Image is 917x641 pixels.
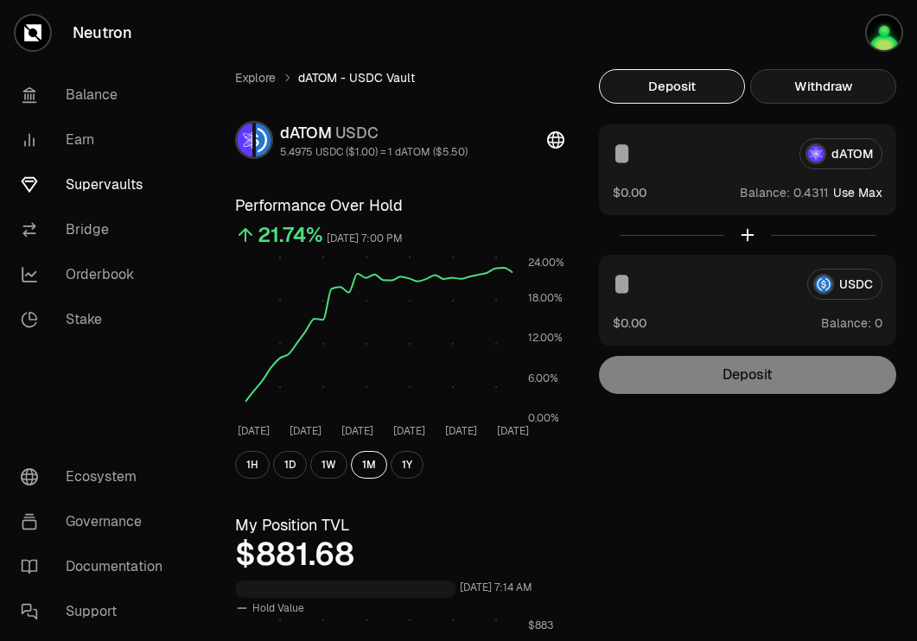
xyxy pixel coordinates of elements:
[821,314,871,332] span: Balance:
[528,411,559,425] tspan: 0.00%
[740,184,790,201] span: Balance:
[341,424,373,438] tspan: [DATE]
[445,424,477,438] tspan: [DATE]
[528,619,553,632] tspan: $883
[7,499,187,544] a: Governance
[7,252,187,297] a: Orderbook
[335,123,379,143] span: USDC
[351,451,387,479] button: 1M
[7,544,187,589] a: Documentation
[528,331,563,345] tspan: 12.00%
[280,145,468,159] div: 5.4975 USDC ($1.00) = 1 dATOM ($5.50)
[280,121,468,145] div: dATOM
[833,184,882,201] button: Use Max
[7,454,187,499] a: Ecosystem
[258,221,323,249] div: 21.74%
[235,69,564,86] nav: breadcrumb
[599,69,745,104] button: Deposit
[252,601,304,615] span: Hold Value
[237,123,252,157] img: dATOM Logo
[7,589,187,634] a: Support
[235,451,270,479] button: 1H
[235,69,276,86] a: Explore
[528,291,563,305] tspan: 18.00%
[393,424,425,438] tspan: [DATE]
[7,297,187,342] a: Stake
[497,424,529,438] tspan: [DATE]
[7,117,187,162] a: Earn
[867,16,901,50] img: Atom Staking
[298,69,415,86] span: dATOM - USDC Vault
[613,314,646,332] button: $0.00
[528,256,564,270] tspan: 24.00%
[613,183,646,201] button: $0.00
[256,123,271,157] img: USDC Logo
[7,73,187,117] a: Balance
[290,424,322,438] tspan: [DATE]
[7,207,187,252] a: Bridge
[235,513,564,537] h3: My Position TVL
[235,194,564,218] h3: Performance Over Hold
[310,451,347,479] button: 1W
[460,578,532,598] div: [DATE] 7:14 AM
[528,371,558,385] tspan: 6.00%
[273,451,307,479] button: 1D
[7,162,187,207] a: Supervaults
[235,537,564,572] div: $881.68
[391,451,423,479] button: 1Y
[750,69,896,104] button: Withdraw
[238,424,270,438] tspan: [DATE]
[327,229,403,249] div: [DATE] 7:00 PM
